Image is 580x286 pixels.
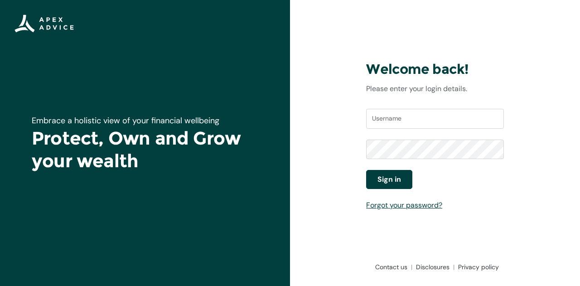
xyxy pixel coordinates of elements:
[366,83,504,94] p: Please enter your login details.
[372,262,412,271] a: Contact us
[412,262,454,271] a: Disclosures
[14,15,74,33] img: Apex Advice Group
[366,61,504,78] h3: Welcome back!
[32,115,219,126] span: Embrace a holistic view of your financial wellbeing
[366,170,412,189] button: Sign in
[32,127,258,172] h1: Protect, Own and Grow your wealth
[366,200,442,210] a: Forgot your password?
[366,109,504,129] input: Username
[377,174,401,185] span: Sign in
[454,262,499,271] a: Privacy policy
